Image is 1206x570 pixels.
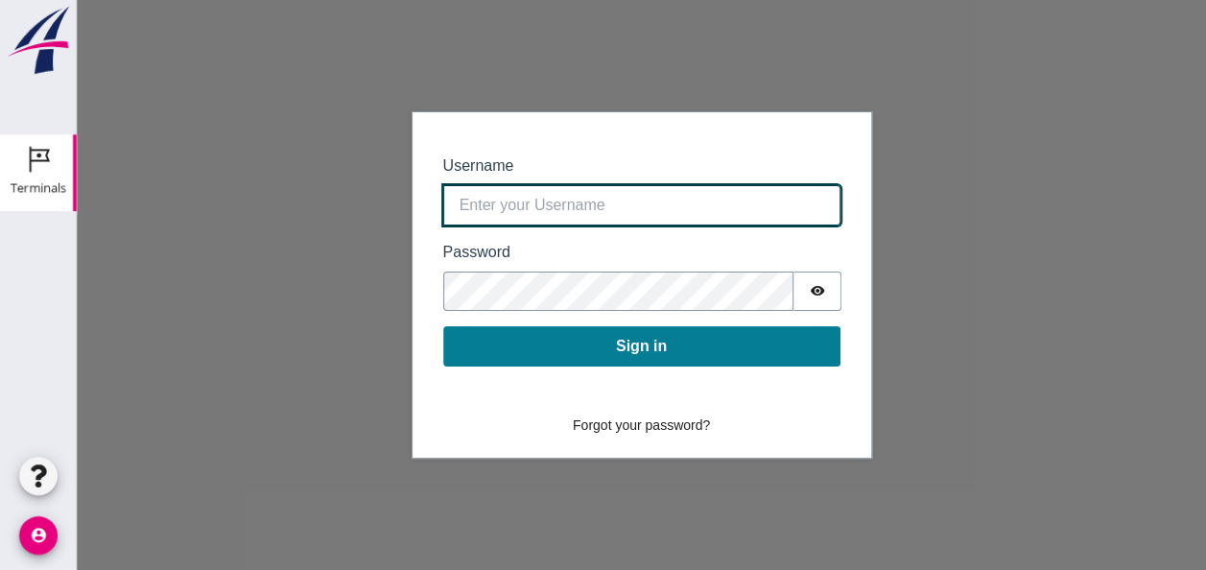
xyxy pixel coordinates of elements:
label: Username [367,154,764,178]
button: Sign in [367,326,764,367]
div: Terminals [11,181,66,194]
img: logo-small.a267ee39.svg [4,5,73,76]
button: Show password [717,272,765,311]
label: Password [367,241,764,264]
input: Enter your Username [367,185,764,226]
button: Forgot your password? [484,409,646,442]
i: account_circle [19,516,58,555]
